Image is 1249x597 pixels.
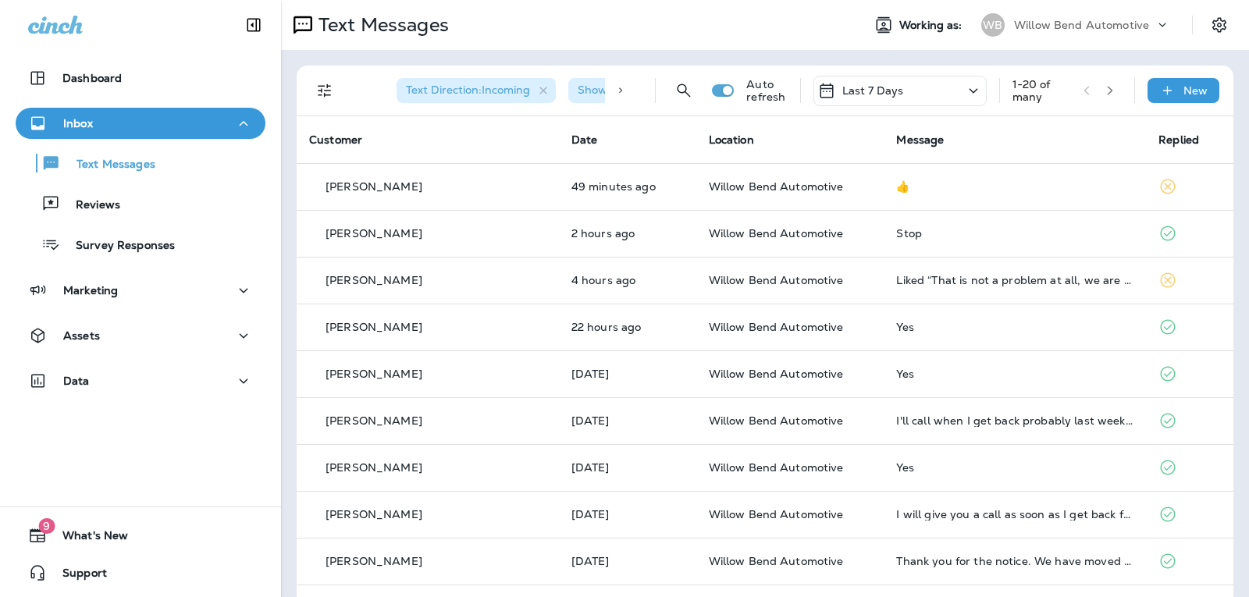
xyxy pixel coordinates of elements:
span: Willow Bend Automotive [709,554,844,568]
span: Show Start/Stop/Unsubscribe : true [578,83,766,97]
span: What's New [47,529,128,548]
button: Assets [16,320,265,351]
div: Liked “That is not a problem at all, we are pet friendly 😃” [896,274,1133,286]
button: Survey Responses [16,228,265,261]
span: Working as: [899,19,966,32]
button: Inbox [16,108,265,139]
button: Marketing [16,275,265,306]
span: Message [896,133,944,147]
span: Customer [309,133,362,147]
button: Data [16,365,265,396]
span: 9 [38,518,55,534]
p: Text Messages [61,158,155,172]
p: Oct 2, 2025 11:44 AM [571,414,684,427]
div: 1 - 20 of many [1012,78,1071,103]
div: Show Start/Stop/Unsubscribe:true [568,78,792,103]
p: Oct 3, 2025 11:25 AM [571,227,684,240]
div: WB [981,13,1005,37]
span: Support [47,567,107,585]
span: Willow Bend Automotive [709,414,844,428]
button: Search Messages [668,75,699,106]
span: Replied [1158,133,1199,147]
p: Oct 3, 2025 09:17 AM [571,274,684,286]
p: Oct 3, 2025 01:05 PM [571,180,684,193]
p: [PERSON_NAME] [326,180,422,193]
p: Willow Bend Automotive [1014,19,1149,31]
button: 9What's New [16,520,265,551]
span: Date [571,133,598,147]
p: Dashboard [62,72,122,84]
p: [PERSON_NAME] [326,461,422,474]
p: Last 7 Days [842,84,904,97]
p: Auto refresh [746,78,787,103]
span: Willow Bend Automotive [709,273,844,287]
div: I will give you a call as soon as I get back from Thailand I need to have my tires rotated. [896,508,1133,521]
p: [PERSON_NAME] [326,414,422,427]
p: Oct 2, 2025 10:47 AM [571,555,684,567]
p: [PERSON_NAME] [326,508,422,521]
p: Reviews [60,198,120,213]
button: Filters [309,75,340,106]
span: Willow Bend Automotive [709,460,844,474]
span: Willow Bend Automotive [709,507,844,521]
button: Dashboard [16,62,265,94]
p: Oct 2, 2025 02:55 PM [571,321,684,333]
span: Willow Bend Automotive [709,367,844,381]
p: Oct 2, 2025 01:51 PM [571,368,684,380]
p: [PERSON_NAME] [326,368,422,380]
div: Yes [896,461,1133,474]
p: Oct 2, 2025 11:02 AM [571,508,684,521]
p: Data [63,375,90,387]
span: Willow Bend Automotive [709,226,844,240]
button: Reviews [16,187,265,220]
p: [PERSON_NAME] [326,321,422,333]
p: Assets [63,329,100,342]
div: Thank you for the notice. We have moved to Alabama. We left the new owners your card and a good r... [896,555,1133,567]
button: Text Messages [16,147,265,179]
p: [PERSON_NAME] [326,555,422,567]
p: [PERSON_NAME] [326,227,422,240]
p: Oct 2, 2025 11:41 AM [571,461,684,474]
div: Yes [896,368,1133,380]
p: [PERSON_NAME] [326,274,422,286]
div: Yes [896,321,1133,333]
button: Settings [1205,11,1233,39]
p: Survey Responses [60,239,175,254]
span: Willow Bend Automotive [709,179,844,194]
div: Stop [896,227,1133,240]
button: Support [16,557,265,588]
div: Text Direction:Incoming [397,78,556,103]
p: Inbox [63,117,93,130]
p: New [1183,84,1208,97]
div: I'll call when I get back probably last week of October [896,414,1133,427]
button: Collapse Sidebar [232,9,276,41]
span: Location [709,133,754,147]
p: Text Messages [312,13,449,37]
span: Willow Bend Automotive [709,320,844,334]
div: 👍 [896,180,1133,193]
p: Marketing [63,284,118,297]
span: Text Direction : Incoming [406,83,530,97]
